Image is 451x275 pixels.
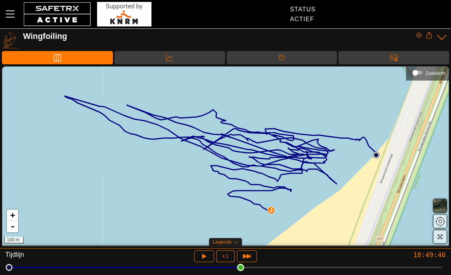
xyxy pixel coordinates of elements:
[267,207,275,214] img: PathDirectionCurrent.svg
[300,250,446,259] div: 18:49:46
[4,237,24,244] div: 100 m
[290,16,316,23] div: Actief
[426,70,445,76] div: Zoeklicht
[23,32,415,42] div: Wingfoiling
[290,6,316,13] div: Status
[7,210,18,221] a: Zoom in
[373,152,380,158] img: PathStart.svg
[5,250,151,262] div: Tijdlijn
[213,239,232,245] span: Legenda
[2,32,19,49] img: WINGFOILING.svg
[216,250,235,262] button: x 1
[2,51,113,64] div: Kaart
[97,2,151,26] img: RescueLogo.svg
[338,51,449,64] div: Berichten
[7,221,18,232] a: Zoom out
[227,51,337,64] div: Tijdlijn
[114,51,225,64] div: Data
[222,254,229,258] span: x 1
[410,67,445,78] div: Zoeklicht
